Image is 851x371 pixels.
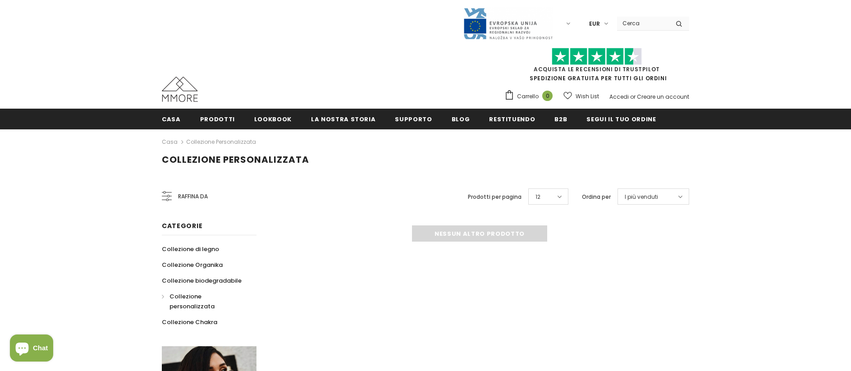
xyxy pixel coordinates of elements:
a: Collezione biodegradabile [162,273,242,289]
a: Lookbook [254,109,292,129]
span: Blog [452,115,470,124]
a: Accedi [609,93,629,101]
span: Segui il tuo ordine [586,115,656,124]
img: Casi MMORE [162,77,198,102]
a: La nostra storia [311,109,375,129]
a: Collezione personalizzata [186,138,256,146]
span: La nostra storia [311,115,375,124]
span: Wish List [576,92,599,101]
a: Prodotti [200,109,235,129]
img: Fidati di Pilot Stars [552,48,642,65]
span: Collezione biodegradabile [162,276,242,285]
a: B2B [554,109,567,129]
inbox-online-store-chat: Shopify online store chat [7,334,56,364]
a: Collezione di legno [162,241,219,257]
label: Prodotti per pagina [468,192,522,202]
span: Lookbook [254,115,292,124]
a: Collezione personalizzata [162,289,247,314]
a: Creare un account [637,93,689,101]
a: Collezione Organika [162,257,223,273]
span: B2B [554,115,567,124]
a: Collezione Chakra [162,314,217,330]
span: Casa [162,115,181,124]
a: Wish List [563,88,599,104]
span: Collezione personalizzata [162,153,309,166]
a: Acquista le recensioni di TrustPilot [534,65,660,73]
a: Restituendo [489,109,535,129]
span: Collezione Chakra [162,318,217,326]
a: Javni Razpis [463,19,553,27]
span: 0 [542,91,553,101]
span: Collezione Organika [162,261,223,269]
span: or [630,93,636,101]
span: Restituendo [489,115,535,124]
span: Collezione personalizzata [169,292,215,311]
a: supporto [395,109,432,129]
span: EUR [589,19,600,28]
span: supporto [395,115,432,124]
span: 12 [535,192,540,202]
span: Categorie [162,221,202,230]
span: Raffina da [178,192,208,202]
a: Casa [162,137,178,147]
a: Carrello 0 [504,90,557,103]
span: Collezione di legno [162,245,219,253]
label: Ordina per [582,192,611,202]
span: SPEDIZIONE GRATUITA PER TUTTI GLI ORDINI [504,52,689,82]
span: Carrello [517,92,539,101]
img: Javni Razpis [463,7,553,40]
a: Blog [452,109,470,129]
a: Casa [162,109,181,129]
input: Search Site [617,17,669,30]
a: Segui il tuo ordine [586,109,656,129]
span: Prodotti [200,115,235,124]
span: I più venduti [625,192,658,202]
